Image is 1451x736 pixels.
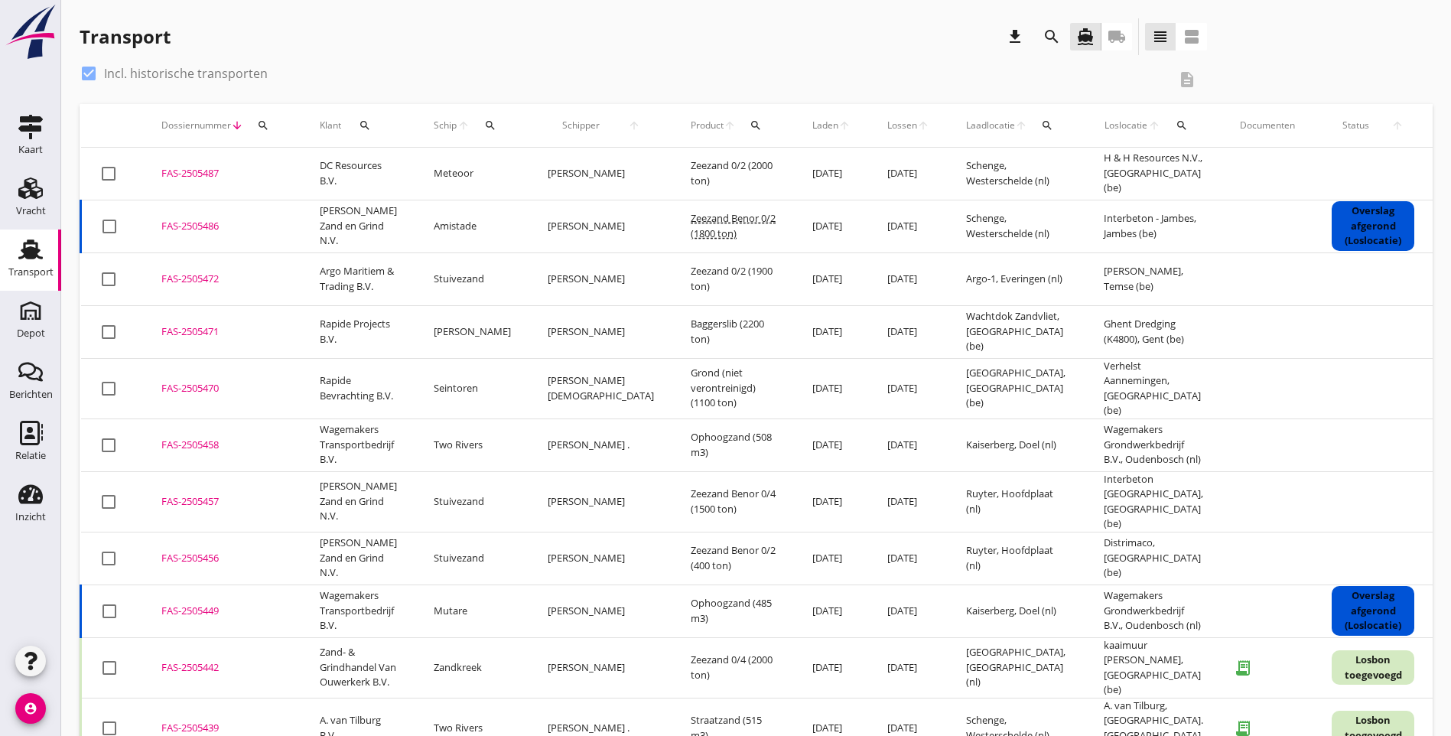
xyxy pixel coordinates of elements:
i: search [1176,119,1188,132]
i: arrow_upward [1381,119,1415,132]
img: logo-small.a267ee39.svg [3,4,58,60]
td: Seintoren [415,358,529,418]
td: [PERSON_NAME] [529,471,672,532]
td: [PERSON_NAME] [529,305,672,358]
td: [DATE] [869,305,948,358]
td: [DATE] [794,305,869,358]
td: [DATE] [794,418,869,471]
td: [DATE] [794,637,869,698]
td: [PERSON_NAME], Temse (be) [1085,252,1222,305]
div: Overslag afgerond (Loslocatie) [1332,586,1414,636]
i: arrow_upward [1015,119,1027,132]
div: Berichten [9,389,53,399]
td: Zeezand 0/4 (2000 ton) [672,637,794,698]
span: Schip [434,119,457,132]
td: Ghent Dredging (K4800), Gent (be) [1085,305,1222,358]
td: Wagemakers Transportbedrijf B.V. [301,585,415,637]
div: Losbon toegevoegd [1332,650,1414,685]
div: FAS-2505471 [161,324,283,340]
i: search [1041,119,1053,132]
i: arrow_upward [917,119,929,132]
i: arrow_downward [231,119,243,132]
td: Zeezand 0/2 (1900 ton) [672,252,794,305]
td: Argo-1, Everingen (nl) [948,252,1085,305]
td: Wagemakers Grondwerkbedrijf B.V., Oudenbosch (nl) [1085,585,1222,637]
td: Zeezand Benor 0/4 (1500 ton) [672,471,794,532]
div: FAS-2505470 [161,381,283,396]
td: [DATE] [869,200,948,252]
span: Loslocatie [1104,119,1148,132]
div: FAS-2505449 [161,604,283,619]
td: [PERSON_NAME] [529,252,672,305]
td: Wagemakers Grondwerkbedrijf B.V., Oudenbosch (nl) [1085,418,1222,471]
td: [DATE] [794,532,869,585]
i: arrow_upward [457,119,470,132]
td: Grond (niet verontreinigd) (1100 ton) [672,358,794,418]
td: Wachtdok Zandvliet, [GEOGRAPHIC_DATA] (be) [948,305,1085,358]
span: Schipper [548,119,613,132]
i: receipt_long [1228,653,1258,683]
td: [DATE] [869,532,948,585]
div: Inzicht [15,512,46,522]
i: search [750,119,762,132]
div: FAS-2505486 [161,219,283,234]
td: [DATE] [869,148,948,200]
i: search [257,119,269,132]
td: Argo Maritiem & Trading B.V. [301,252,415,305]
span: Dossiernummer [161,119,231,132]
div: Kaart [18,145,43,155]
div: Overslag afgerond (Loslocatie) [1332,201,1414,251]
td: Zand- & Grindhandel Van Ouwerkerk B.V. [301,637,415,698]
div: Relatie [15,451,46,461]
td: Ophoogzand (485 m3) [672,585,794,637]
div: FAS-2505442 [161,660,283,676]
div: Vracht [16,206,46,216]
td: Baggerslib (2200 ton) [672,305,794,358]
i: search [1043,28,1061,46]
div: Documenten [1240,119,1295,132]
i: local_shipping [1108,28,1126,46]
label: Incl. historische transporten [104,66,268,81]
td: Zandkreek [415,637,529,698]
td: Meteoor [415,148,529,200]
div: FAS-2505487 [161,166,283,181]
td: Schenge, Westerschelde (nl) [948,148,1085,200]
td: [PERSON_NAME] [415,305,529,358]
td: Amistade [415,200,529,252]
td: [PERSON_NAME] . [529,418,672,471]
td: [DATE] [869,358,948,418]
td: H & H Resources N.V., [GEOGRAPHIC_DATA] (be) [1085,148,1222,200]
td: [DATE] [869,471,948,532]
td: [DATE] [869,252,948,305]
td: [PERSON_NAME] Zand en Grind N.V. [301,532,415,585]
td: [PERSON_NAME] [529,585,672,637]
i: arrow_upward [1148,119,1162,132]
td: Kaiserberg, Doel (nl) [948,585,1085,637]
td: Distrimaco, [GEOGRAPHIC_DATA] (be) [1085,532,1222,585]
i: download [1006,28,1024,46]
div: FAS-2505456 [161,551,283,566]
span: Laden [812,119,838,132]
i: view_headline [1151,28,1170,46]
td: [GEOGRAPHIC_DATA], [GEOGRAPHIC_DATA] (nl) [948,637,1085,698]
td: [DATE] [794,471,869,532]
td: [DATE] [794,585,869,637]
td: Rapide Bevrachting B.V. [301,358,415,418]
td: [GEOGRAPHIC_DATA], [GEOGRAPHIC_DATA] (be) [948,358,1085,418]
span: Status [1332,119,1381,132]
td: kaaimuur [PERSON_NAME], [GEOGRAPHIC_DATA] (be) [1085,637,1222,698]
td: [DATE] [869,418,948,471]
td: Zeezand 0/2 (2000 ton) [672,148,794,200]
i: view_agenda [1183,28,1201,46]
td: Wagemakers Transportbedrijf B.V. [301,418,415,471]
td: [PERSON_NAME][DEMOGRAPHIC_DATA] [529,358,672,418]
i: account_circle [15,693,46,724]
td: [PERSON_NAME] [529,532,672,585]
div: FAS-2505439 [161,721,283,736]
td: Stuivezand [415,252,529,305]
span: Laadlocatie [966,119,1015,132]
td: [DATE] [794,358,869,418]
td: Ruyter, Hoofdplaat (nl) [948,532,1085,585]
td: [PERSON_NAME] Zand en Grind N.V. [301,471,415,532]
td: Stuivezand [415,471,529,532]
